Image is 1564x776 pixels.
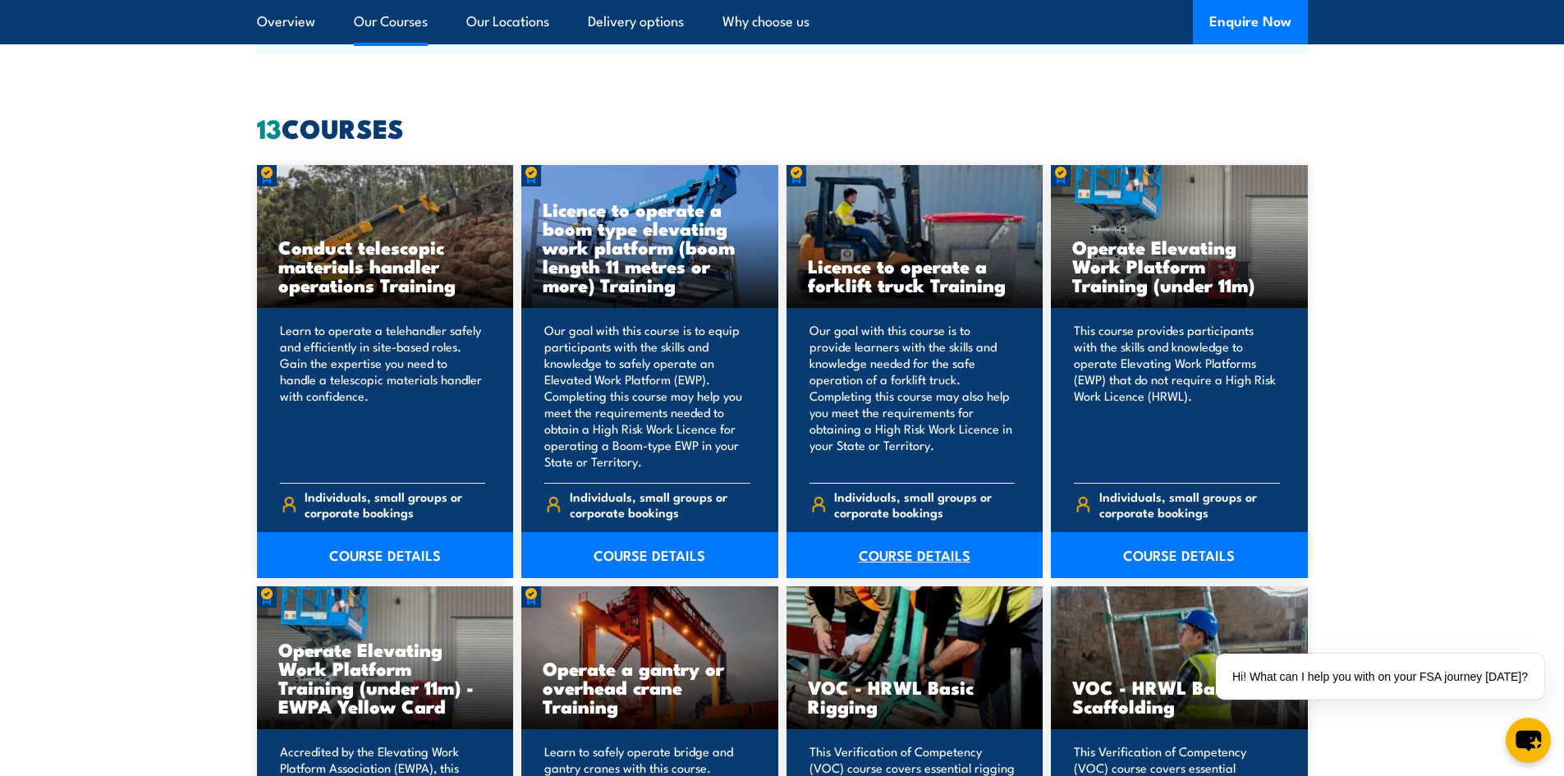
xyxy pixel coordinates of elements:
[280,322,486,470] p: Learn to operate a telehandler safely and efficiently in site-based roles. Gain the expertise you...
[1051,532,1308,578] a: COURSE DETAILS
[1074,322,1280,470] p: This course provides participants with the skills and knowledge to operate Elevating Work Platfor...
[521,532,778,578] a: COURSE DETAILS
[543,200,757,294] h3: Licence to operate a boom type elevating work platform (boom length 11 metres or more) Training
[543,659,757,715] h3: Operate a gantry or overhead crane Training
[570,489,750,520] span: Individuals, small groups or corporate bookings
[305,489,485,520] span: Individuals, small groups or corporate bookings
[1072,677,1287,715] h3: VOC - HRWL Basic Scaffolding
[257,532,514,578] a: COURSE DETAILS
[787,532,1043,578] a: COURSE DETAILS
[834,489,1015,520] span: Individuals, small groups or corporate bookings
[1216,654,1544,700] div: Hi! What can I help you with on your FSA journey [DATE]?
[1506,718,1551,763] button: chat-button
[808,677,1022,715] h3: VOC - HRWL Basic Rigging
[257,107,282,148] strong: 13
[1072,237,1287,294] h3: Operate Elevating Work Platform Training (under 11m)
[544,322,750,470] p: Our goal with this course is to equip participants with the skills and knowledge to safely operat...
[278,237,493,294] h3: Conduct telescopic materials handler operations Training
[810,322,1016,470] p: Our goal with this course is to provide learners with the skills and knowledge needed for the saf...
[1099,489,1280,520] span: Individuals, small groups or corporate bookings
[278,640,493,715] h3: Operate Elevating Work Platform Training (under 11m) - EWPA Yellow Card
[257,116,1308,139] h2: COURSES
[808,256,1022,294] h3: Licence to operate a forklift truck Training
